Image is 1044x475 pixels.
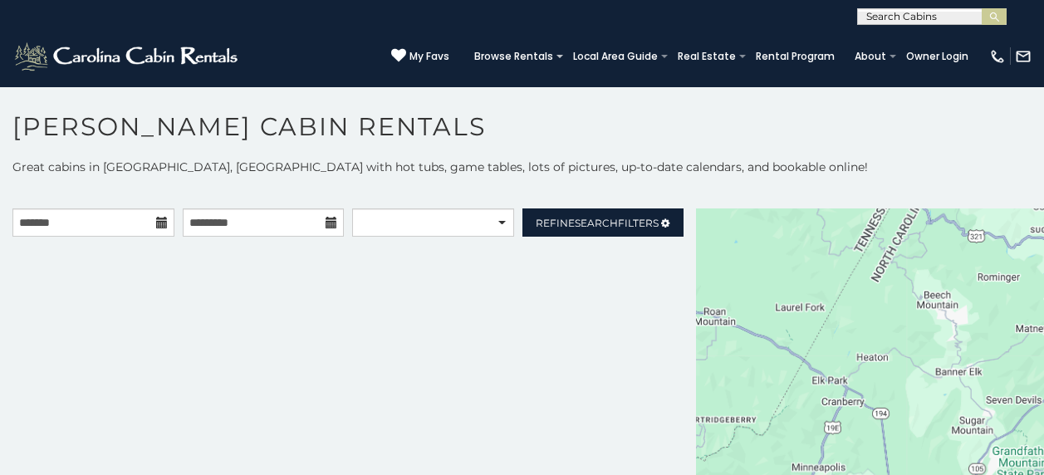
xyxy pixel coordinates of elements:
a: RefineSearchFilters [522,208,684,237]
span: Refine Filters [536,217,659,229]
a: Local Area Guide [565,45,666,68]
img: phone-regular-white.png [989,48,1006,65]
a: Real Estate [669,45,744,68]
a: About [846,45,895,68]
span: Search [575,217,618,229]
a: My Favs [391,48,449,65]
img: mail-regular-white.png [1015,48,1032,65]
span: My Favs [409,49,449,64]
a: Rental Program [747,45,843,68]
a: Browse Rentals [466,45,561,68]
img: White-1-2.png [12,40,243,73]
a: Owner Login [898,45,977,68]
